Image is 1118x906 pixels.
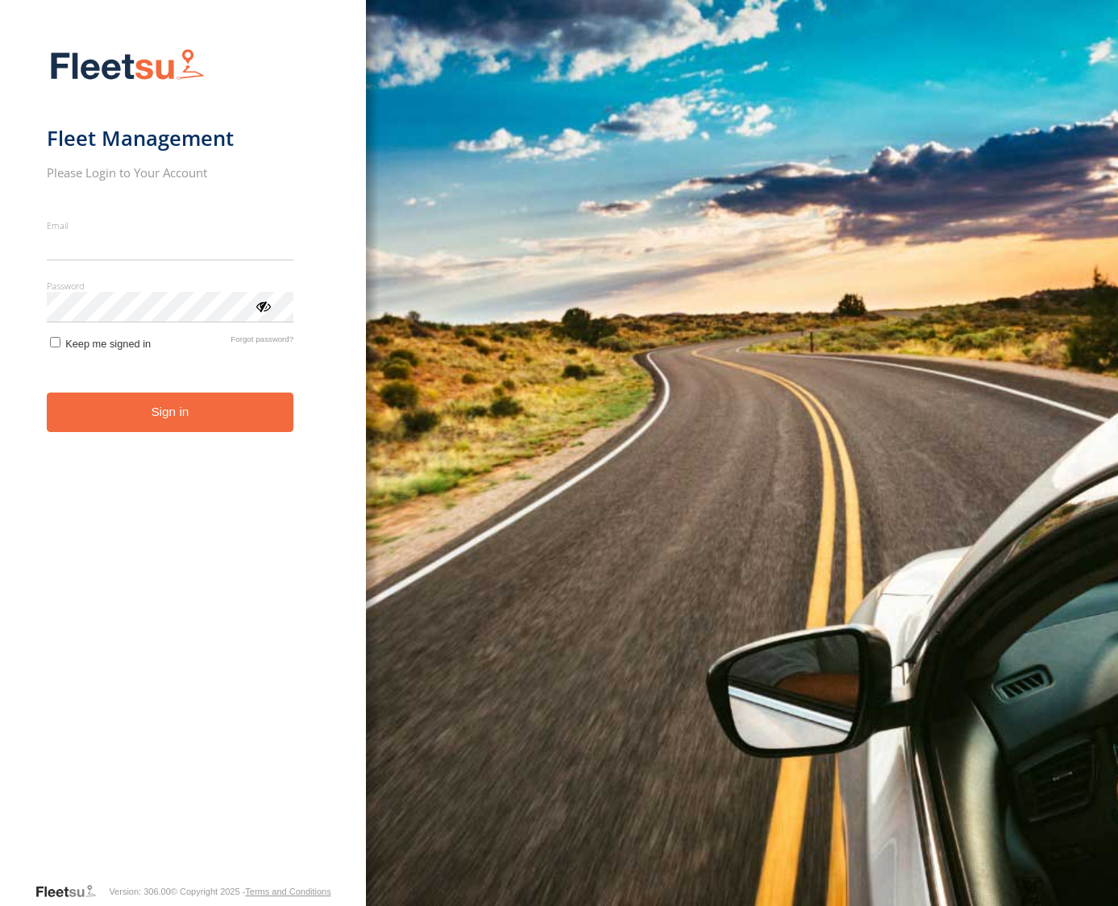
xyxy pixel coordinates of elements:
[231,335,293,350] a: Forgot password?
[257,237,276,256] keeper-lock: Open Keeper Popup
[47,280,294,292] label: Password
[47,45,208,86] img: Fleetsu
[245,887,330,896] a: Terms and Conditions
[47,125,294,152] h1: Fleet Management
[65,338,151,350] span: Keep me signed in
[47,164,294,181] h2: Please Login to Your Account
[35,883,109,900] a: Visit our Website
[109,887,170,896] div: Version: 306.00
[47,39,320,882] form: main
[255,297,271,314] div: ViewPassword
[47,219,294,231] label: Email
[171,887,331,896] div: © Copyright 2025 -
[47,393,294,432] button: Sign in
[50,337,60,347] input: Keep me signed in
